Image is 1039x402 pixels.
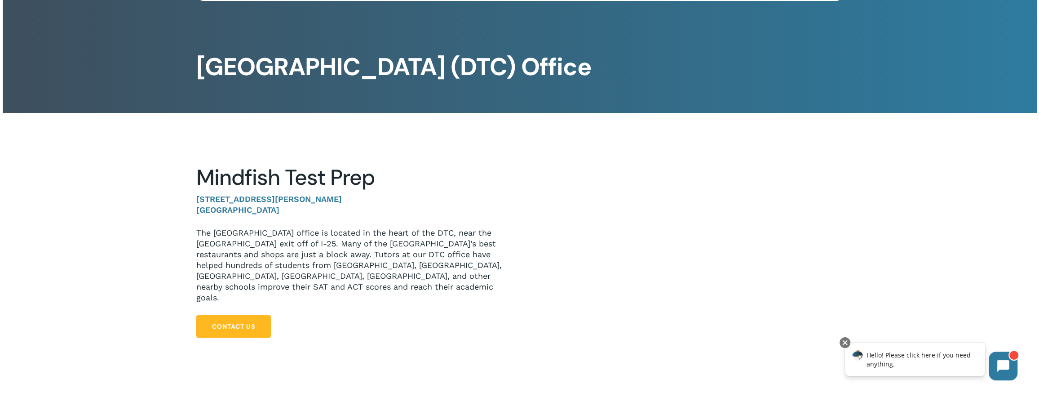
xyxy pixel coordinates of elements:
[196,315,271,338] a: Contact Us
[196,205,279,214] strong: [GEOGRAPHIC_DATA]
[836,335,1026,389] iframe: Chatbot
[196,228,506,303] p: The [GEOGRAPHIC_DATA] office is located in the heart of the DTC, near the [GEOGRAPHIC_DATA] exit ...
[196,165,506,191] h2: Mindfish Test Prep
[196,194,342,204] strong: [STREET_ADDRESS][PERSON_NAME]
[212,322,255,331] span: Contact Us
[196,53,843,81] h1: [GEOGRAPHIC_DATA] (DTC) Office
